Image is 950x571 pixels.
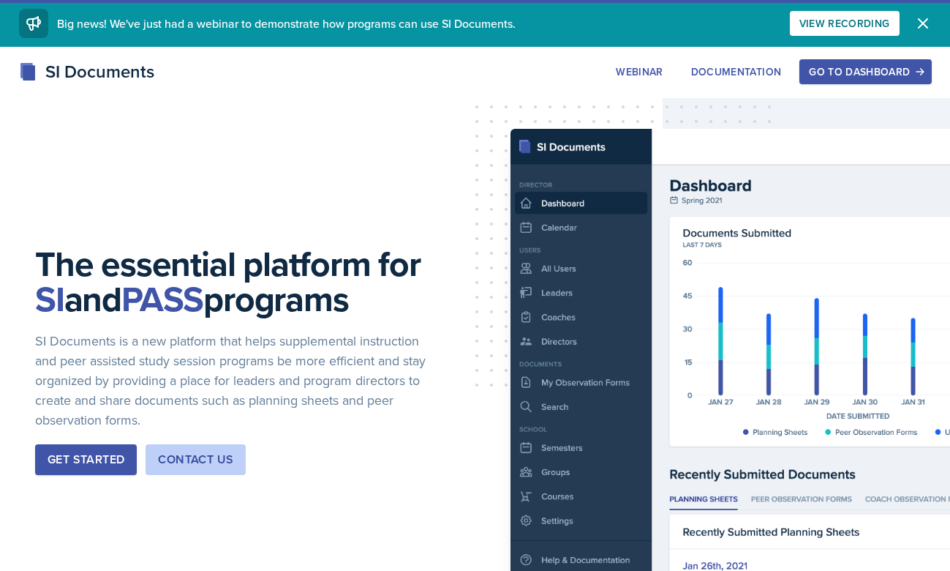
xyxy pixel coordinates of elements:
[158,451,233,469] div: Contact Us
[799,18,890,29] div: View Recording
[790,11,900,36] button: View Recording
[19,59,154,85] div: SI Documents
[682,59,791,84] button: Documentation
[799,59,931,84] button: Go to Dashboard
[57,15,516,31] span: Big news! We've just had a webinar to demonstrate how programs can use SI Documents.
[606,59,672,84] button: Webinar
[616,66,663,78] div: Webinar
[35,444,137,475] button: Get Started
[48,451,124,469] div: Get Started
[809,66,921,78] div: Go to Dashboard
[691,66,782,78] div: Documentation
[146,444,246,475] button: Contact Us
